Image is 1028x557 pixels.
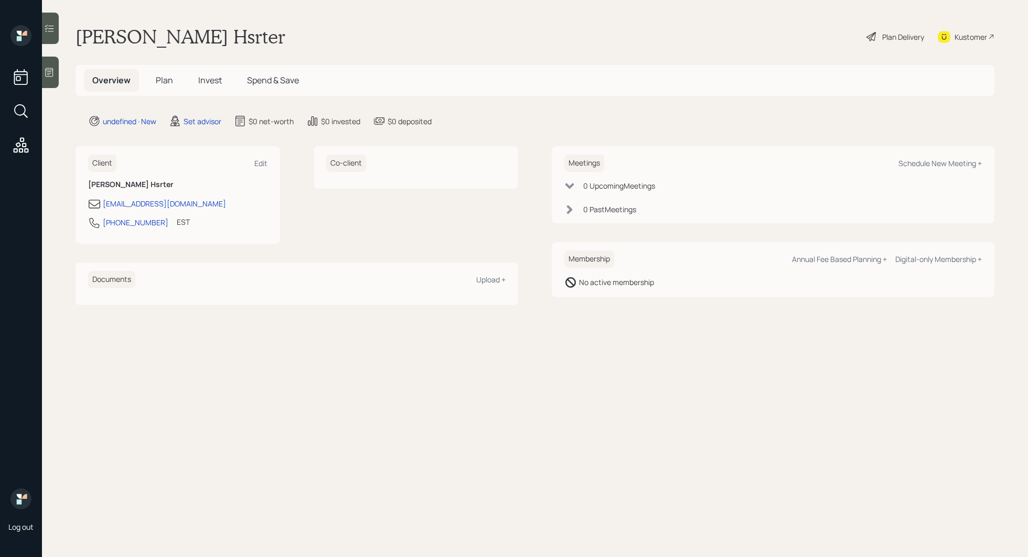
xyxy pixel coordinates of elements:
h6: Client [88,155,116,172]
div: $0 deposited [388,116,432,127]
span: Invest [198,74,222,86]
h1: [PERSON_NAME] Hsrter [76,25,285,48]
div: Annual Fee Based Planning + [792,254,887,264]
div: Log out [8,522,34,532]
div: EST [177,216,190,227]
div: 0 Past Meeting s [583,204,636,215]
div: $0 net-worth [249,116,294,127]
div: No active membership [579,277,654,288]
div: Edit [254,158,267,168]
div: Schedule New Meeting + [898,158,982,168]
div: 0 Upcoming Meeting s [583,180,655,191]
div: Upload + [476,275,506,285]
h6: Documents [88,271,135,288]
h6: Co-client [326,155,366,172]
div: $0 invested [321,116,360,127]
div: [PHONE_NUMBER] [103,217,168,228]
div: Digital-only Membership + [895,254,982,264]
div: Set advisor [184,116,221,127]
div: Plan Delivery [882,31,924,42]
img: retirable_logo.png [10,488,31,509]
div: undefined · New [103,116,156,127]
h6: Membership [564,250,614,268]
h6: Meetings [564,155,604,172]
span: Spend & Save [247,74,299,86]
h6: [PERSON_NAME] Hsrter [88,180,267,189]
div: Kustomer [955,31,987,42]
div: [EMAIL_ADDRESS][DOMAIN_NAME] [103,198,226,209]
span: Plan [156,74,173,86]
span: Overview [92,74,131,86]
